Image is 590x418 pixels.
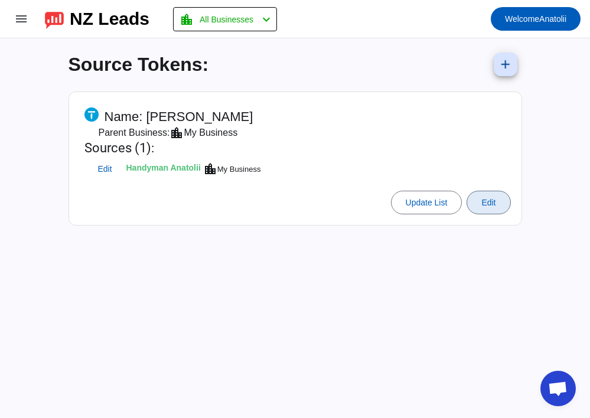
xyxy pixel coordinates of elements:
[86,158,124,179] button: Edit
[126,164,201,174] div: Handyman Anatolii
[14,12,28,26] mat-icon: menu
[498,57,513,71] mat-icon: add
[84,140,263,156] mat-card-title: Sources (1):
[505,14,539,24] span: Welcome
[203,162,217,176] mat-icon: location_city
[180,12,194,27] mat-icon: location_city
[45,9,64,29] img: logo
[184,126,237,140] div: My Business
[169,126,184,140] mat-icon: location_city
[259,12,273,27] mat-icon: chevron_left
[97,165,112,173] span: Edit
[173,7,277,31] button: All Businesses
[467,191,510,214] button: Edit
[217,165,261,173] div: My Business
[105,109,253,125] span: Name: [PERSON_NAME]
[481,198,496,207] span: Edit
[505,11,566,27] span: Anatolii
[391,191,462,214] button: Update List
[69,54,209,76] h1: Source Tokens:
[406,198,448,207] span: Update List
[200,11,253,28] span: All Businesses
[540,371,576,406] a: Open chat
[99,126,170,140] span: Parent Business:
[70,11,149,27] div: NZ Leads
[491,7,581,31] button: WelcomeAnatolii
